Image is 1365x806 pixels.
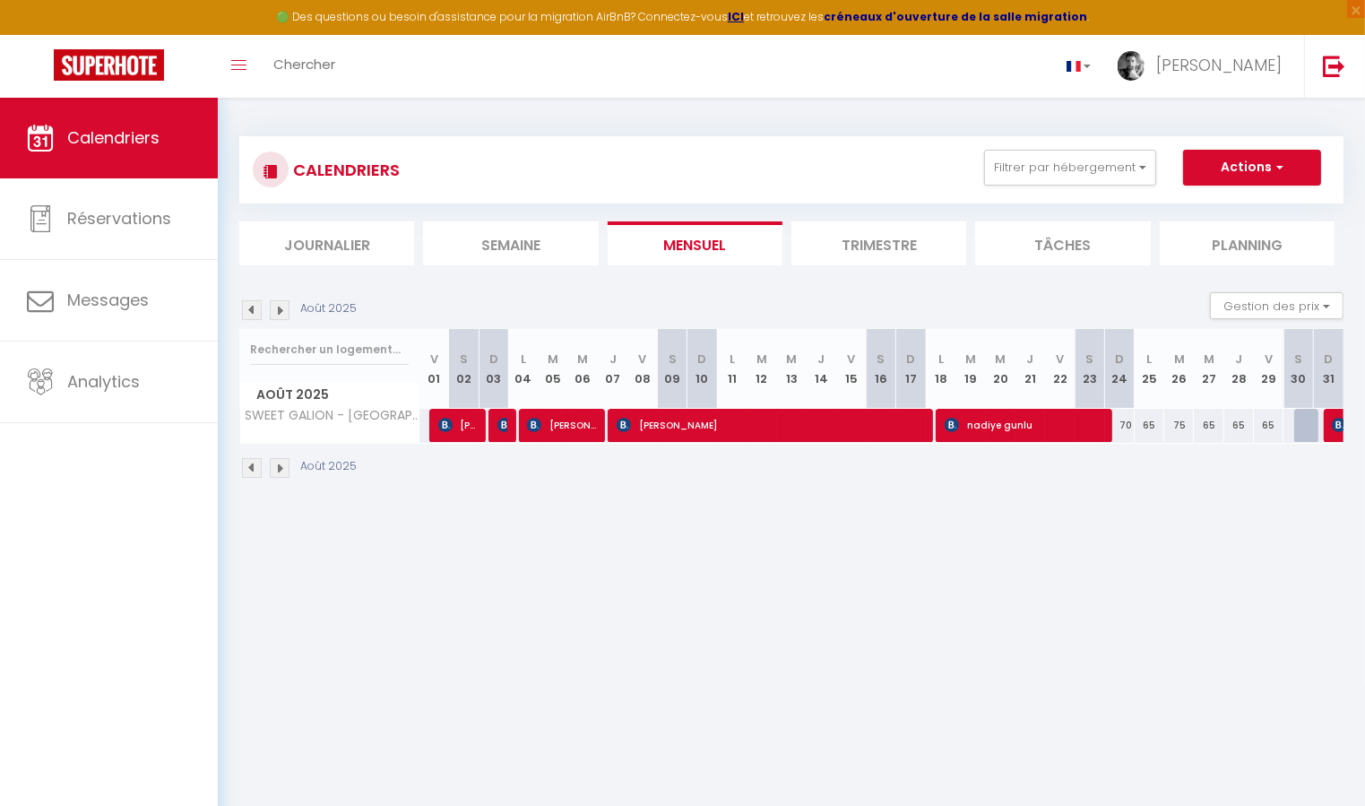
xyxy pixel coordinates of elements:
p: Août 2025 [300,458,357,475]
span: [PERSON_NAME] [497,408,507,442]
th: 01 [419,329,449,409]
li: Tâches [975,221,1150,265]
span: Messages [67,289,149,311]
th: 12 [747,329,776,409]
abbr: M [995,351,1006,368]
th: 29 [1254,329,1283,409]
th: 24 [1105,329,1135,409]
th: 31 [1313,329,1343,409]
th: 02 [449,329,479,409]
a: créneaux d'ouverture de la salle migration [824,9,1087,24]
h3: CALENDRIERS [289,150,400,190]
button: Actions [1183,150,1321,186]
span: [PERSON_NAME] [438,408,478,442]
div: 75 [1164,409,1194,442]
th: 23 [1075,329,1104,409]
abbr: D [1324,351,1333,368]
abbr: L [521,351,526,368]
th: 07 [598,329,627,409]
span: [PERSON_NAME] [527,408,596,442]
abbr: V [847,351,855,368]
div: 65 [1254,409,1283,442]
th: 16 [866,329,895,409]
abbr: M [786,351,797,368]
span: Calendriers [67,126,160,149]
li: Semaine [423,221,598,265]
span: [PERSON_NAME] [617,408,922,442]
a: ... [PERSON_NAME] [1104,35,1304,98]
th: 10 [687,329,717,409]
li: Journalier [239,221,414,265]
button: Ouvrir le widget de chat LiveChat [14,7,68,61]
abbr: L [1147,351,1153,368]
th: 04 [508,329,538,409]
li: Mensuel [608,221,782,265]
abbr: V [1056,351,1064,368]
th: 06 [568,329,598,409]
abbr: D [698,351,707,368]
abbr: M [1174,351,1185,368]
abbr: M [965,351,976,368]
span: Août 2025 [240,382,419,408]
th: 20 [986,329,1015,409]
img: Super Booking [54,49,164,81]
th: 27 [1194,329,1223,409]
abbr: J [818,351,825,368]
div: 65 [1135,409,1164,442]
div: 65 [1224,409,1254,442]
img: logout [1323,55,1345,77]
th: 05 [539,329,568,409]
div: 70 [1105,409,1135,442]
th: 26 [1164,329,1194,409]
abbr: S [1294,351,1302,368]
th: 30 [1283,329,1313,409]
li: Planning [1160,221,1335,265]
abbr: S [460,351,468,368]
span: Chercher [273,55,335,74]
button: Gestion des prix [1210,292,1343,319]
abbr: V [430,351,438,368]
th: 21 [1015,329,1045,409]
th: 17 [896,329,926,409]
th: 09 [658,329,687,409]
th: 03 [479,329,508,409]
abbr: S [877,351,886,368]
abbr: S [669,351,677,368]
abbr: L [730,351,735,368]
th: 25 [1135,329,1164,409]
abbr: M [1204,351,1214,368]
span: SWEET GALION - [GEOGRAPHIC_DATA] - HOST [GEOGRAPHIC_DATA] [243,409,422,422]
abbr: D [489,351,498,368]
th: 11 [717,329,747,409]
abbr: S [1085,351,1093,368]
abbr: J [609,351,617,368]
button: Filtrer par hébergement [984,150,1156,186]
abbr: V [638,351,646,368]
img: ... [1118,51,1145,81]
abbr: V [1265,351,1273,368]
abbr: J [1026,351,1033,368]
abbr: D [906,351,915,368]
th: 18 [926,329,955,409]
li: Trimestre [791,221,966,265]
a: Chercher [260,35,349,98]
span: nadiye gunlu [945,408,1102,442]
th: 13 [777,329,807,409]
span: Analytics [67,370,140,393]
th: 14 [807,329,836,409]
p: Août 2025 [300,300,357,317]
a: ICI [728,9,744,24]
th: 22 [1045,329,1075,409]
abbr: D [1115,351,1124,368]
abbr: M [756,351,767,368]
abbr: M [548,351,558,368]
abbr: M [577,351,588,368]
th: 08 [627,329,657,409]
th: 15 [836,329,866,409]
input: Rechercher un logement... [250,334,409,366]
th: 19 [955,329,985,409]
div: 65 [1194,409,1223,442]
abbr: L [938,351,944,368]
